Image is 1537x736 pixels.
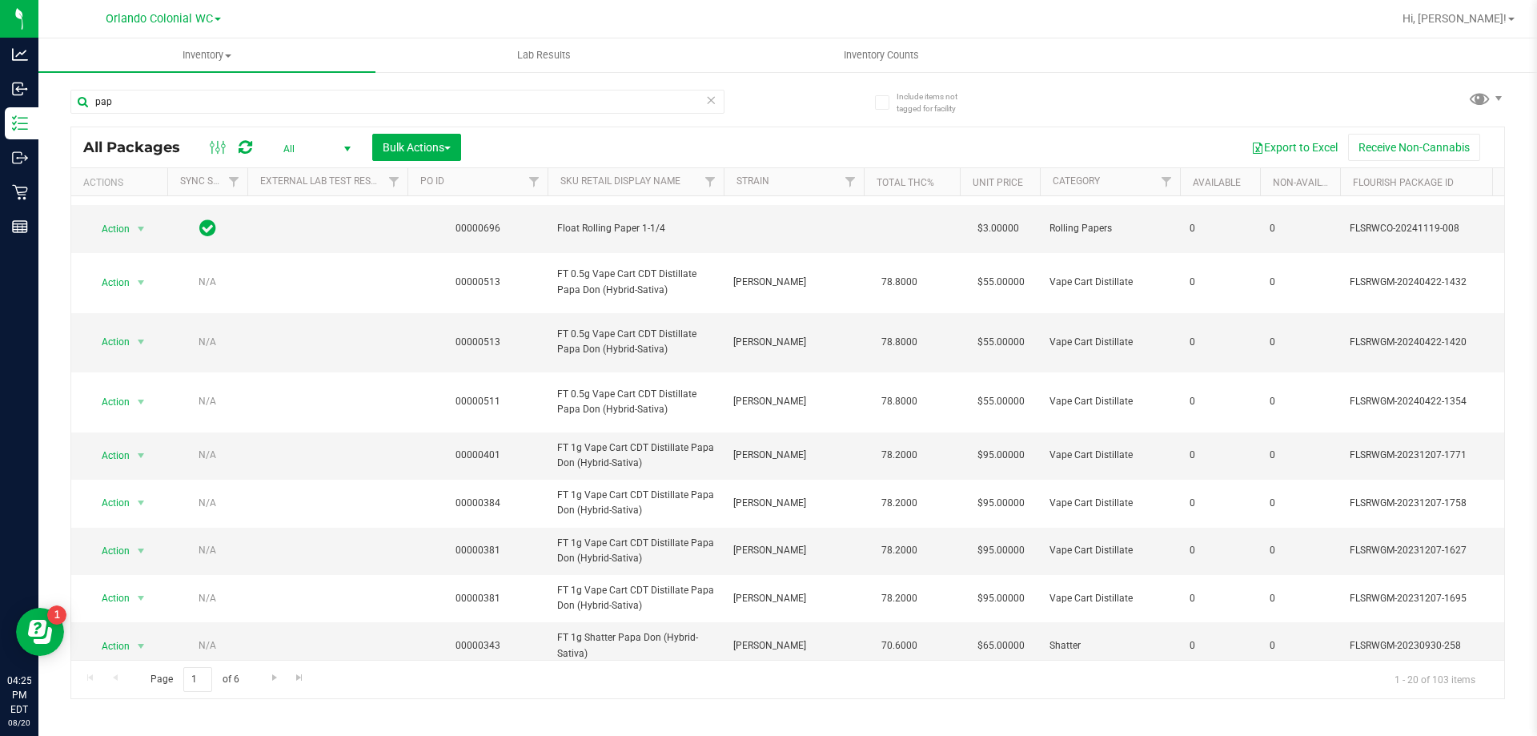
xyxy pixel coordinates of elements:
span: FT 0.5g Vape Cart CDT Distillate Papa Don (Hybrid-Sativa) [557,327,714,357]
span: [PERSON_NAME] [733,275,854,290]
span: 0 [1270,448,1330,463]
a: 00000381 [455,545,500,556]
span: 70.6000 [873,634,925,658]
span: 78.2000 [873,587,925,610]
span: Float Rolling Paper 1-1/4 [557,221,714,236]
span: N/A [199,640,216,651]
button: Receive Non-Cannabis [1348,134,1480,161]
span: 0 [1270,638,1330,654]
span: [PERSON_NAME] [733,496,854,511]
span: N/A [199,497,216,509]
span: 0 [1270,543,1330,558]
span: 78.8000 [873,271,925,294]
span: select [131,391,151,413]
span: FLSRWGM-20231207-1758 [1350,496,1507,511]
span: N/A [199,396,216,407]
inline-svg: Inventory [12,115,28,131]
span: FLSRWGM-20240422-1354 [1350,394,1507,409]
span: 0 [1270,394,1330,409]
span: Action [87,331,130,353]
span: N/A [199,449,216,461]
span: select [131,635,151,658]
span: In Sync [199,217,216,239]
span: select [131,218,151,240]
span: Inventory [38,48,375,62]
span: N/A [199,545,216,556]
span: All Packages [83,139,196,156]
a: Go to the last page [288,667,311,689]
span: Vape Cart Distillate [1049,394,1170,409]
span: Vape Cart Distillate [1049,543,1170,558]
a: 00000401 [455,449,500,461]
span: 0 [1270,275,1330,290]
span: 0 [1190,275,1250,290]
span: 0 [1270,496,1330,511]
a: 00000384 [455,497,500,509]
span: FT 1g Vape Cart CDT Distillate Papa Don (Hybrid-Sativa) [557,536,714,566]
span: Vape Cart Distillate [1049,591,1170,606]
button: Bulk Actions [372,134,461,161]
span: Lab Results [496,48,592,62]
span: N/A [199,276,216,288]
a: Total THC% [877,177,934,188]
span: FT 1g Shatter Papa Don (Hybrid-Sativa) [557,630,714,661]
a: Filter [837,168,864,195]
span: Vape Cart Distillate [1049,448,1170,463]
span: 0 [1270,221,1330,236]
a: SKU Retail Display Name [560,175,680,187]
span: Action [87,391,130,413]
span: Shatter [1049,638,1170,654]
p: 04:25 PM EDT [7,674,31,717]
span: Action [87,444,130,467]
a: 00000513 [455,276,500,288]
span: 0 [1190,638,1250,654]
a: Sync Status [180,175,242,187]
input: 1 [183,667,212,692]
span: 78.2000 [873,492,925,515]
button: Export to Excel [1241,134,1348,161]
span: N/A [199,593,216,604]
span: 0 [1190,543,1250,558]
span: select [131,444,151,467]
span: Action [87,540,130,562]
span: select [131,587,151,609]
span: 0 [1270,335,1330,350]
span: 0 [1190,448,1250,463]
a: Filter [221,168,247,195]
span: 0 [1190,394,1250,409]
span: [PERSON_NAME] [733,638,854,654]
span: Vape Cart Distillate [1049,335,1170,350]
span: 78.8000 [873,390,925,413]
span: Page of 6 [137,667,252,692]
inline-svg: Retail [12,184,28,200]
span: $65.00000 [969,634,1033,658]
span: Action [87,271,130,294]
span: $95.00000 [969,587,1033,610]
a: Non-Available [1273,177,1344,188]
inline-svg: Outbound [12,150,28,166]
span: $95.00000 [969,444,1033,467]
span: $55.00000 [969,331,1033,354]
span: [PERSON_NAME] [733,591,854,606]
span: FT 1g Vape Cart CDT Distillate Papa Don (Hybrid-Sativa) [557,583,714,613]
span: Action [87,218,130,240]
a: Filter [521,168,548,195]
span: FLSRWCO-20241119-008 [1350,221,1507,236]
span: [PERSON_NAME] [733,448,854,463]
span: 78.2000 [873,444,925,467]
a: Category [1053,175,1100,187]
inline-svg: Inbound [12,81,28,97]
input: Search Package ID, Item Name, SKU, Lot or Part Number... [70,90,724,114]
span: Action [87,492,130,514]
span: Hi, [PERSON_NAME]! [1403,12,1507,25]
span: FLSRWGM-20240422-1420 [1350,335,1507,350]
span: Bulk Actions [383,141,451,154]
span: 0 [1190,221,1250,236]
span: Inventory Counts [822,48,941,62]
span: Action [87,635,130,658]
a: External Lab Test Result [260,175,386,187]
a: Available [1193,177,1241,188]
a: 00000511 [455,396,500,407]
a: Filter [1154,168,1180,195]
a: Filter [697,168,724,195]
